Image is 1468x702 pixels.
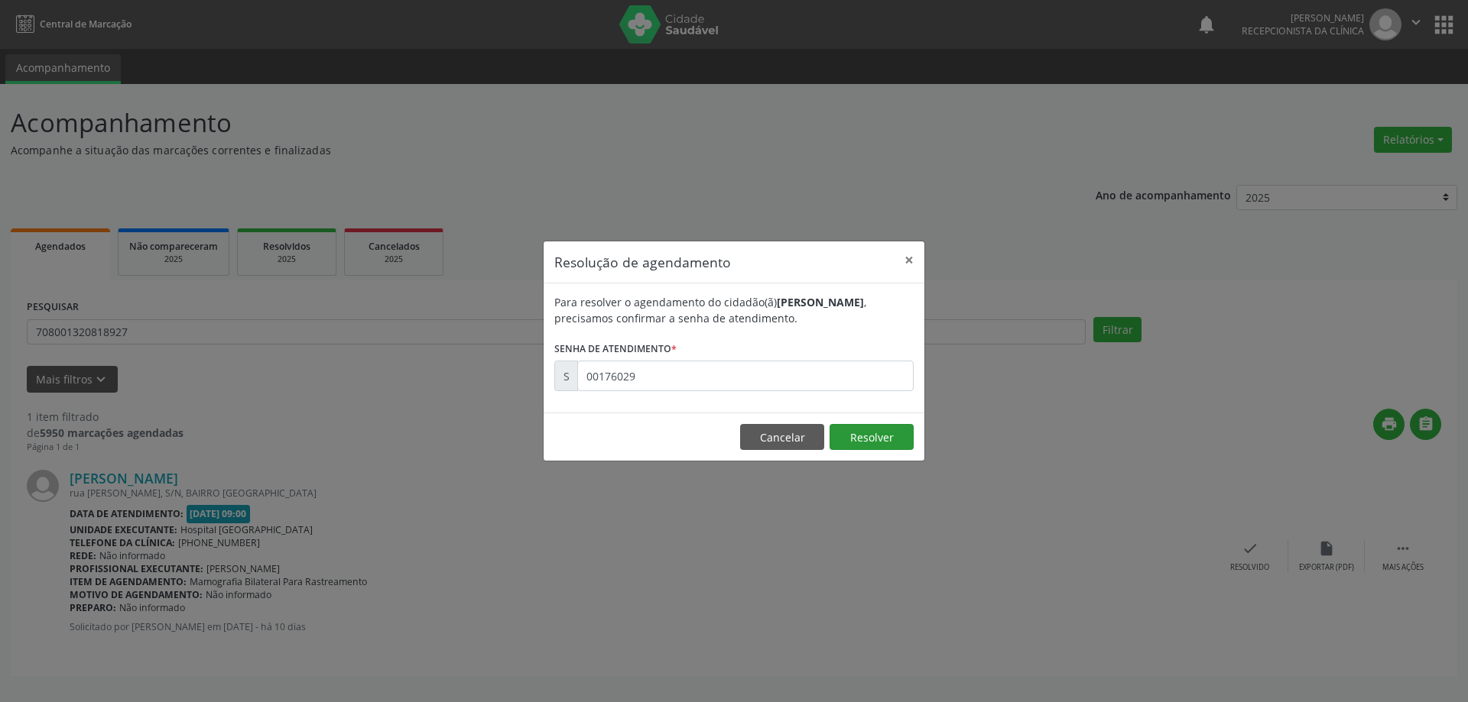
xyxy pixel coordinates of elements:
[554,252,731,272] h5: Resolução de agendamento
[554,361,578,391] div: S
[894,241,924,279] button: Close
[777,295,864,309] b: [PERSON_NAME]
[830,424,914,450] button: Resolver
[740,424,824,450] button: Cancelar
[554,337,677,361] label: Senha de atendimento
[554,294,914,326] div: Para resolver o agendamento do cidadão(ã) , precisamos confirmar a senha de atendimento.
